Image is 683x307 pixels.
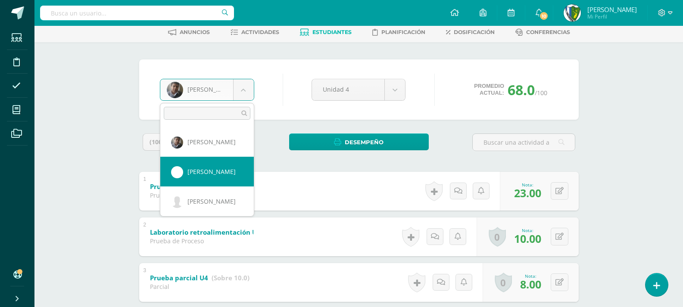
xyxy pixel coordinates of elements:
[171,196,183,208] img: 1437e70111015ea478e0a09fe90ad882.png
[187,197,236,205] span: [PERSON_NAME]
[187,167,236,176] span: [PERSON_NAME]
[171,166,183,178] img: e98c01068e76a5f2922e5818fd88cef0.png
[187,138,236,146] span: [PERSON_NAME]
[171,136,183,149] img: 6e6039fa393a0e0ad7b9da8603eaff84.png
